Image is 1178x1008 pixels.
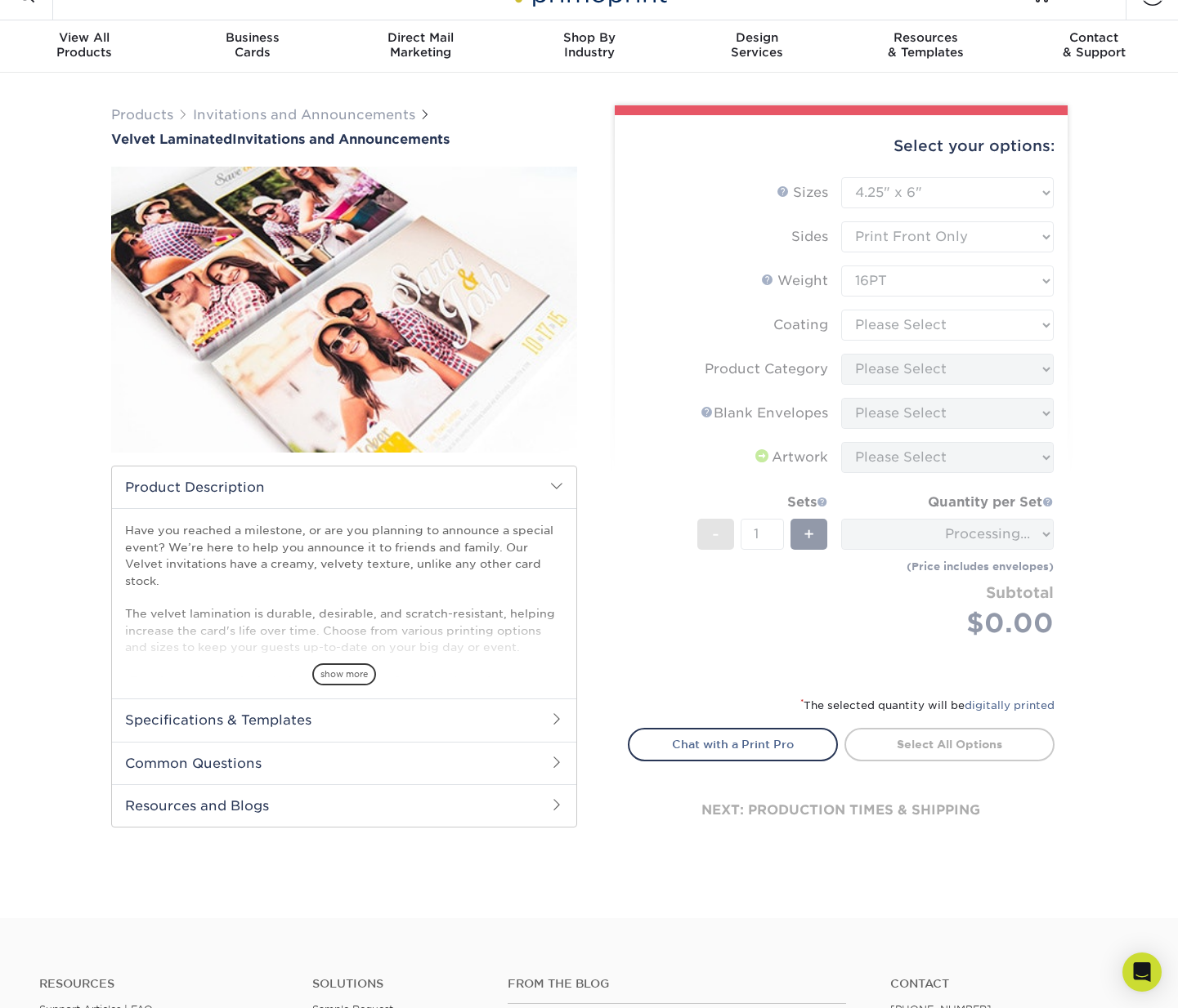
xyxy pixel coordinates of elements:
[508,977,846,991] h4: From the Blog
[112,466,576,508] h2: Product Description
[505,30,674,45] span: Shop By
[628,761,1055,859] div: next: production times & shipping
[111,132,577,147] h1: Invitations and Announcements
[112,742,576,784] h2: Common Questions
[673,30,841,60] div: Services
[112,698,576,741] h2: Specifications & Templates
[39,977,288,991] h4: Resources
[505,30,674,60] div: Industry
[965,699,1055,711] a: digitally printed
[193,107,415,123] a: Invitations and Announcements
[111,132,232,147] span: Velvet Laminated
[1010,20,1178,73] a: Contact& Support
[111,149,577,471] img: Velvet Laminated 01
[312,663,376,685] span: show more
[168,30,337,45] span: Business
[125,522,563,705] p: Have you reached a milestone, or are you planning to announce a special event? We’re here to help...
[628,115,1055,177] div: Select your options:
[111,107,173,123] a: Products
[800,699,1055,711] small: The selected quantity will be
[844,728,1055,760] a: Select All Options
[1010,30,1178,60] div: & Support
[337,30,505,60] div: Marketing
[841,30,1010,45] span: Resources
[890,977,1139,991] a: Contact
[673,20,841,73] a: DesignServices
[337,30,505,45] span: Direct Mail
[505,20,674,73] a: Shop ByIndustry
[312,977,483,991] h4: Solutions
[1122,952,1162,992] div: Open Intercom Messenger
[111,132,577,147] a: Velvet LaminatedInvitations and Announcements
[673,30,841,45] span: Design
[1010,30,1178,45] span: Contact
[168,30,337,60] div: Cards
[628,728,838,760] a: Chat with a Print Pro
[841,20,1010,73] a: Resources& Templates
[168,20,337,73] a: BusinessCards
[841,30,1010,60] div: & Templates
[337,20,505,73] a: Direct MailMarketing
[112,784,576,827] h2: Resources and Blogs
